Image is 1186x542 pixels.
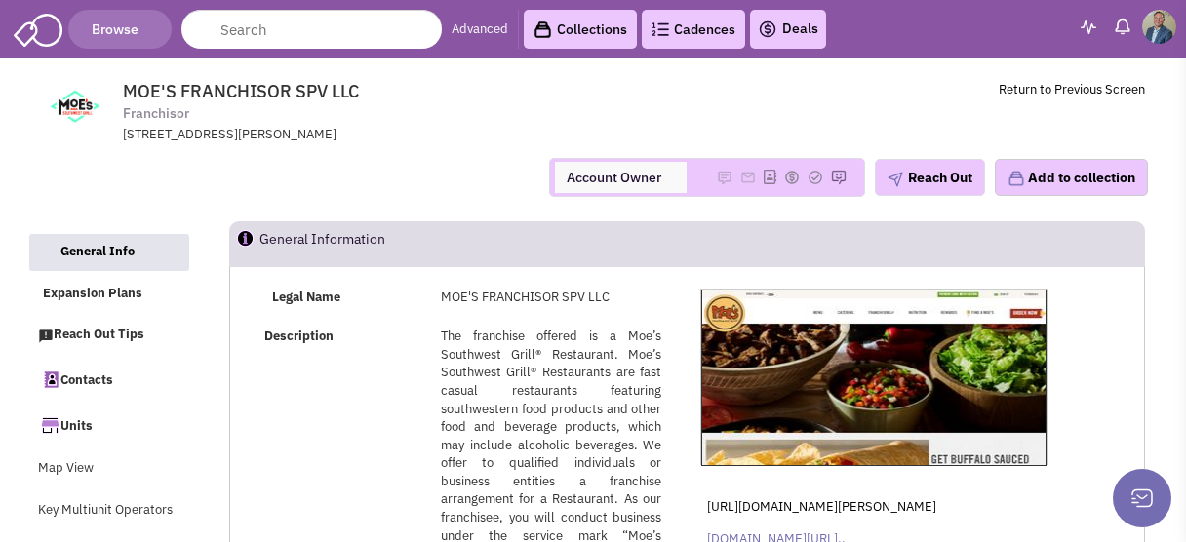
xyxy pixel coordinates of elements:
a: Return to Previous Screen [999,81,1145,97]
a: Map View [28,450,188,487]
img: Cadences_logo.png [652,22,669,36]
img: Please add to your accounts [784,170,800,185]
a: Reach Out Tips [28,317,188,354]
img: Please add to your accounts [740,170,756,185]
span: Franchisor [123,103,189,124]
h2: General Information [259,222,385,265]
a: Contacts [28,359,188,400]
img: plane.png [888,172,903,187]
a: Deals [758,18,818,41]
input: Search [181,10,442,49]
button: Browse [68,10,172,49]
img: Please add to your accounts [717,170,732,185]
a: Collections [524,10,637,49]
a: Expansion Plans [28,276,188,313]
span: MOE'S FRANCHISOR SPV LLC [123,80,359,102]
span: Browse [89,20,151,38]
img: Please add to your accounts [808,170,823,185]
strong: Legal Name [282,289,350,305]
a: Advanced [452,20,508,39]
strong: Description [264,328,334,344]
span: [URL][DOMAIN_NAME][PERSON_NAME] [716,498,945,515]
a: General Info [29,234,189,271]
a: [URL][DOMAIN_NAME][PERSON_NAME] [700,498,945,515]
div: MOE'S FRANCHISOR SPV LLC [428,289,675,307]
button: Add to collection [995,159,1148,196]
a: Units [28,405,188,445]
img: icon-collection-lavender-black.svg [534,20,552,39]
img: Please add to your accounts [831,170,847,185]
img: SmartAdmin [14,10,62,47]
div: [STREET_ADDRESS][PERSON_NAME] [123,126,632,144]
img: Brian Merz [1142,10,1176,44]
span: Account Owner [539,162,677,193]
button: Reach Out [875,159,985,196]
a: Cadences [642,10,745,49]
img: icon-collection-lavender.png [1008,170,1025,187]
a: Key Multiunit Operators [28,492,188,529]
img: MOE'S FRANCHISOR SPV LLC [701,290,1048,466]
img: icon-deals.svg [758,18,777,41]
